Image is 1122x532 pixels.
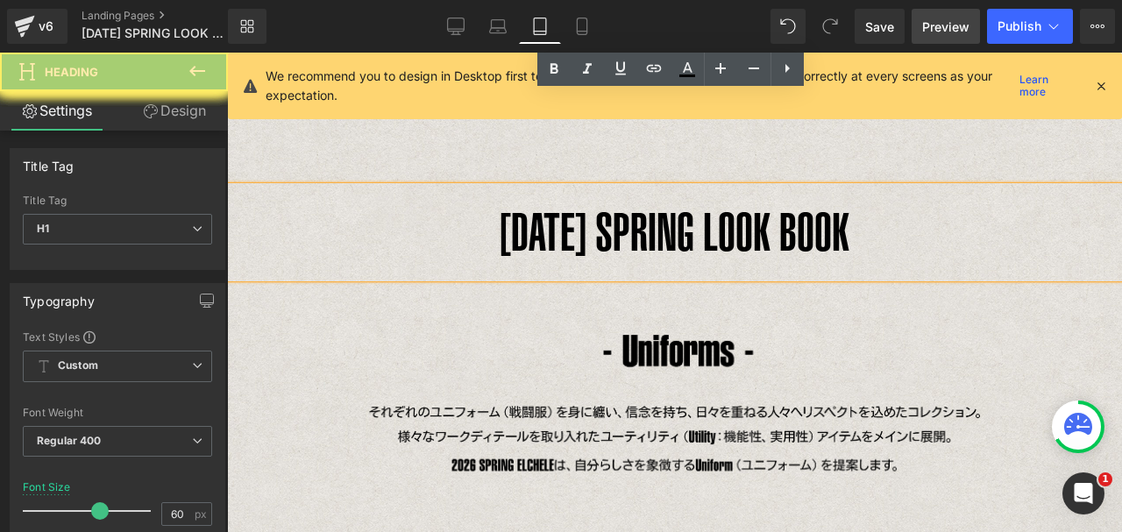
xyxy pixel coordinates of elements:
[45,65,98,79] span: Heading
[987,9,1073,44] button: Publish
[23,407,212,419] div: Font Weight
[23,149,75,174] div: Title Tag
[23,284,95,309] div: Typography
[561,9,603,44] a: Mobile
[58,358,98,373] b: Custom
[1098,472,1112,486] span: 1
[23,481,71,493] div: Font Size
[117,91,231,131] a: Design
[477,9,519,44] a: Laptop
[751,37,766,54] a: 検索
[845,30,863,48] cart-count: 0
[1080,9,1115,44] button: More
[82,9,257,23] a: Landing Pages
[1012,75,1080,96] a: Learn more
[35,15,57,38] div: v6
[865,18,894,36] span: Save
[912,9,980,44] a: Preview
[998,19,1041,33] span: Publish
[7,9,67,44] a: v6
[37,434,102,447] b: Regular 400
[195,508,209,520] span: px
[82,26,224,40] span: [DATE] SPRING LOOK BOOK
[519,9,561,44] a: Tablet
[37,222,49,235] b: H1
[23,195,212,207] div: Title Tag
[792,37,809,53] a: ログイン
[23,330,212,344] div: Text Styles
[922,18,969,36] span: Preview
[770,9,806,44] button: Undo
[266,67,1012,105] p: We recommend you to design in Desktop first to ensure the responsive layout would display correct...
[813,9,848,44] button: Redo
[435,9,477,44] a: Desktop
[1062,472,1104,514] iframe: Intercom live chat
[228,9,266,44] a: New Library
[835,37,851,54] a: カート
